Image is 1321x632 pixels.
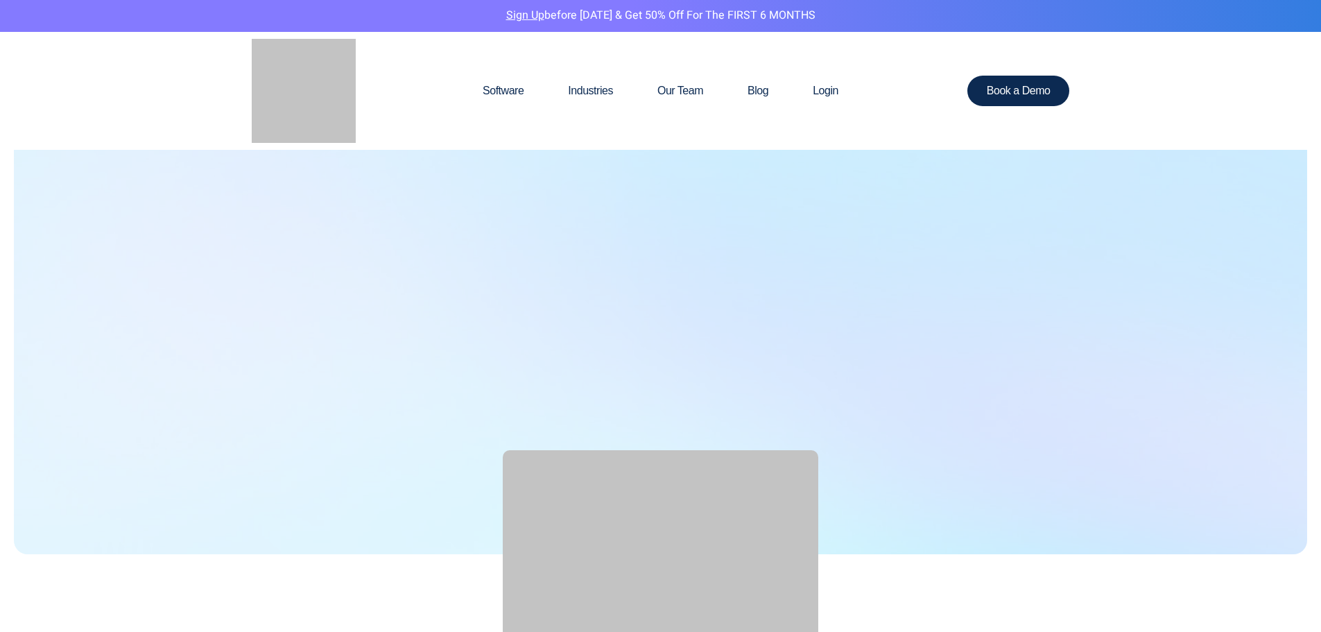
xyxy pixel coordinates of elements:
[10,7,1311,25] p: before [DATE] & Get 50% Off for the FIRST 6 MONTHS
[791,58,861,124] a: Login
[460,58,546,124] a: Software
[506,7,544,24] a: Sign Up
[635,58,725,124] a: Our Team
[725,58,791,124] a: Blog
[967,76,1070,106] a: Book a Demo
[987,85,1051,96] span: Book a Demo
[546,58,635,124] a: Industries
